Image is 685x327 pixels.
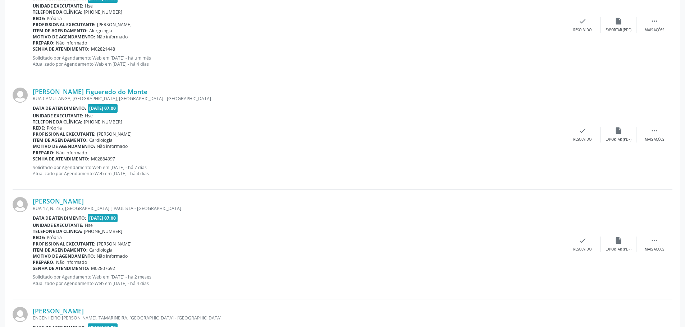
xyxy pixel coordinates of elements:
[579,17,586,25] i: check
[33,274,565,286] p: Solicitado por Agendamento Web em [DATE] - há 2 meses Atualizado por Agendamento Web em [DATE] - ...
[33,125,45,131] b: Rede:
[97,253,128,259] span: Não informado
[33,197,84,205] a: [PERSON_NAME]
[573,137,592,142] div: Resolvido
[606,247,631,252] div: Exportar (PDF)
[91,156,115,162] span: M02884397
[33,205,565,211] div: RUA 17, N. 235, [GEOGRAPHIC_DATA] I, PAULISTA - [GEOGRAPHIC_DATA]
[650,127,658,135] i: 
[97,22,132,28] span: [PERSON_NAME]
[97,143,128,149] span: Não informado
[33,95,565,102] div: RUA CAMUTANGA, [GEOGRAPHIC_DATA], [GEOGRAPHIC_DATA] - [GEOGRAPHIC_DATA]
[645,28,664,33] div: Mais ações
[84,228,122,234] span: [PHONE_NUMBER]
[84,9,122,15] span: [PHONE_NUMBER]
[33,259,55,265] b: Preparo:
[33,9,82,15] b: Telefone da clínica:
[56,259,87,265] span: Não informado
[615,237,622,244] i: insert_drive_file
[33,265,90,271] b: Senha de atendimento:
[33,113,83,119] b: Unidade executante:
[33,222,83,228] b: Unidade executante:
[33,46,90,52] b: Senha de atendimento:
[33,3,83,9] b: Unidade executante:
[645,137,664,142] div: Mais ações
[579,237,586,244] i: check
[56,40,87,46] span: Não informado
[85,113,93,119] span: Hse
[85,3,93,9] span: Hse
[33,228,82,234] b: Telefone da clínica:
[33,215,86,221] b: Data de atendimento:
[606,137,631,142] div: Exportar (PDF)
[85,222,93,228] span: Hse
[33,247,88,253] b: Item de agendamento:
[89,247,113,253] span: Cardiologia
[33,253,95,259] b: Motivo de agendamento:
[47,234,62,240] span: Própria
[97,241,132,247] span: [PERSON_NAME]
[13,88,28,103] img: img
[13,307,28,322] img: img
[33,88,147,95] a: [PERSON_NAME] Figueredo do Monte
[33,15,45,22] b: Rede:
[47,15,62,22] span: Própria
[13,197,28,212] img: img
[573,28,592,33] div: Resolvido
[56,150,87,156] span: Não informado
[33,105,86,111] b: Data de atendimento:
[615,127,622,135] i: insert_drive_file
[84,119,122,125] span: [PHONE_NUMBER]
[579,127,586,135] i: check
[33,28,88,34] b: Item de agendamento:
[33,164,565,177] p: Solicitado por Agendamento Web em [DATE] - há 7 dias Atualizado por Agendamento Web em [DATE] - h...
[33,137,88,143] b: Item de agendamento:
[88,214,118,222] span: [DATE] 07:00
[33,156,90,162] b: Senha de atendimento:
[33,34,95,40] b: Motivo de agendamento:
[606,28,631,33] div: Exportar (PDF)
[33,119,82,125] b: Telefone da clínica:
[33,234,45,240] b: Rede:
[33,55,565,67] p: Solicitado por Agendamento Web em [DATE] - há um mês Atualizado por Agendamento Web em [DATE] - h...
[650,17,658,25] i: 
[33,22,96,28] b: Profissional executante:
[645,247,664,252] div: Mais ações
[33,131,96,137] b: Profissional executante:
[88,104,118,112] span: [DATE] 07:00
[89,137,113,143] span: Cardiologia
[33,40,55,46] b: Preparo:
[33,307,84,315] a: [PERSON_NAME]
[615,17,622,25] i: insert_drive_file
[33,143,95,149] b: Motivo de agendamento:
[650,237,658,244] i: 
[573,247,592,252] div: Resolvido
[91,46,115,52] span: M02821448
[33,241,96,247] b: Profissional executante:
[89,28,112,34] span: Alergologia
[33,315,565,321] div: ENGENHEIRO [PERSON_NAME], TAMARINEIRA, [GEOGRAPHIC_DATA] - [GEOGRAPHIC_DATA]
[33,150,55,156] b: Preparo:
[91,265,115,271] span: M02807692
[97,34,128,40] span: Não informado
[47,125,62,131] span: Própria
[97,131,132,137] span: [PERSON_NAME]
